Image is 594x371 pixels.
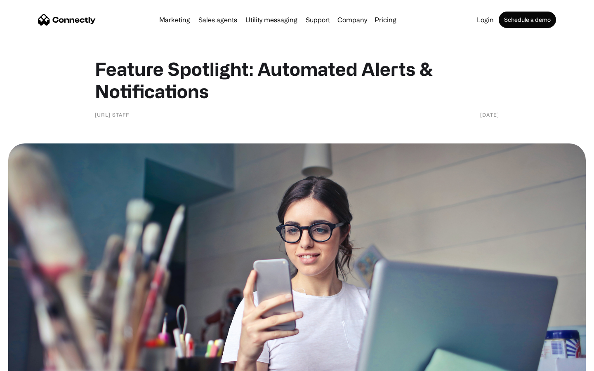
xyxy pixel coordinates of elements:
a: Utility messaging [242,16,301,23]
a: Marketing [156,16,193,23]
a: Login [474,16,497,23]
ul: Language list [16,357,49,368]
a: Pricing [371,16,400,23]
div: [DATE] [480,110,499,119]
a: Support [302,16,333,23]
a: Sales agents [195,16,240,23]
h1: Feature Spotlight: Automated Alerts & Notifications [95,58,499,102]
div: [URL] staff [95,110,129,119]
div: Company [337,14,367,26]
a: Schedule a demo [499,12,556,28]
aside: Language selected: English [8,357,49,368]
